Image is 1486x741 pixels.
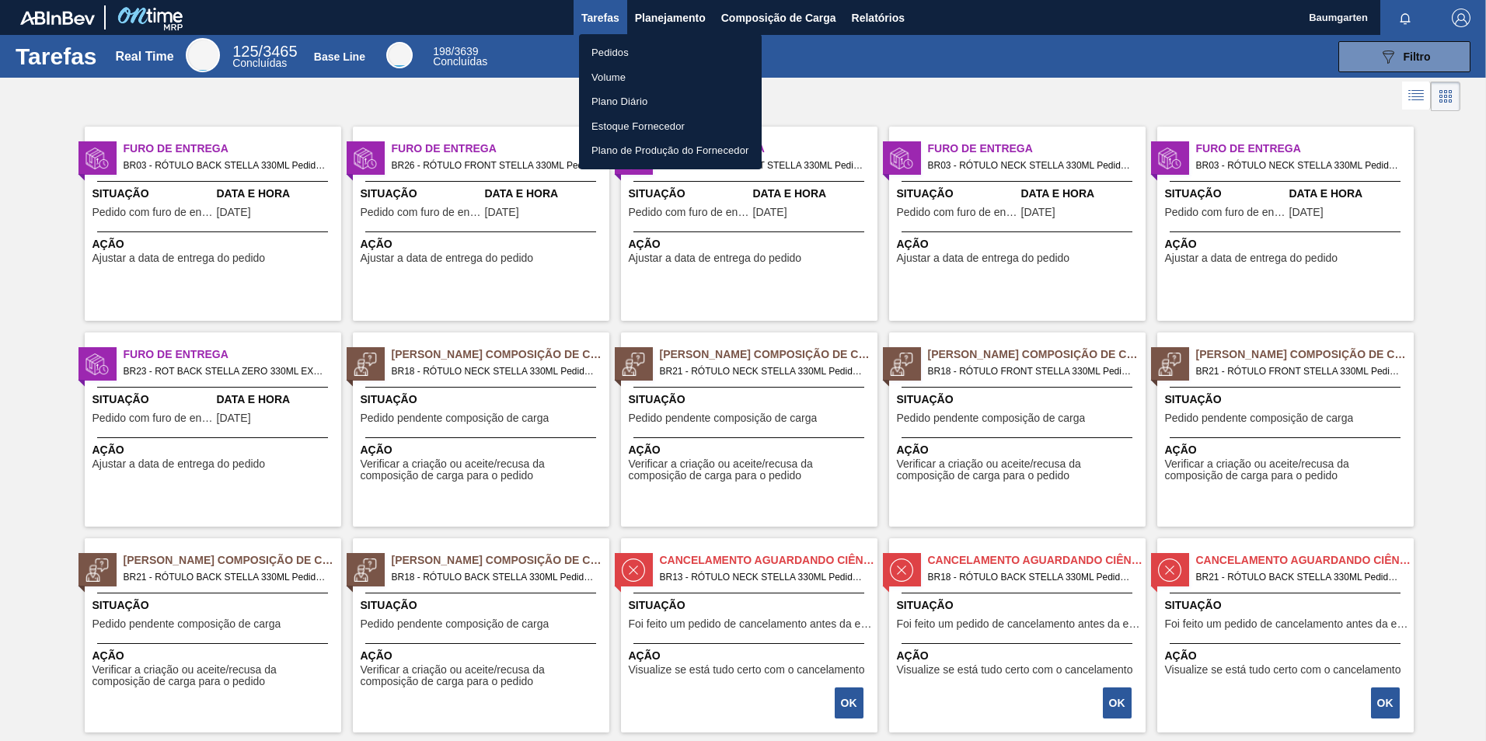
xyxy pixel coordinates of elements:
a: Pedidos [579,40,762,65]
a: Volume [579,65,762,90]
a: Estoque Fornecedor [579,114,762,139]
a: Plano de Produção do Fornecedor [579,138,762,163]
a: Plano Diário [579,89,762,114]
